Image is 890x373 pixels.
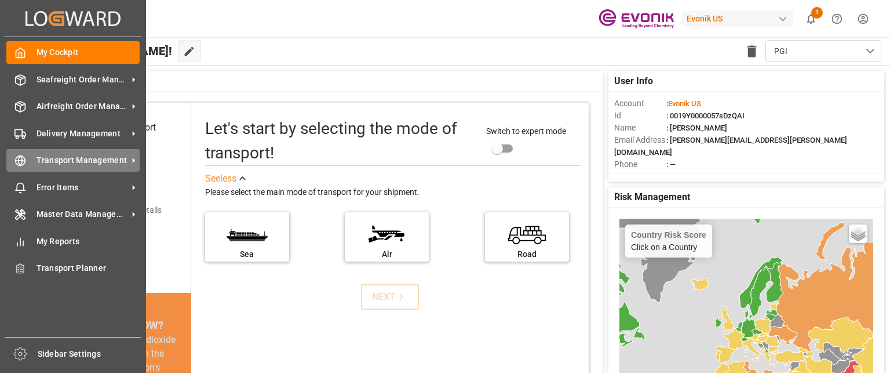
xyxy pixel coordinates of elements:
div: Sea [211,248,283,260]
span: : Freight Forwarder [666,172,729,181]
span: : — [666,160,676,169]
span: Error Items [37,182,128,194]
span: Sidebar Settings [38,348,141,360]
span: User Info [614,74,653,88]
div: Please select the main mode of transport for your shipment. [205,186,581,200]
button: Evonik US [682,8,798,30]
span: Email Address [614,134,666,146]
div: Click on a Country [631,230,706,252]
a: My Reports [6,230,140,252]
span: Evonik US [668,99,701,108]
span: Account [614,97,666,110]
span: My Reports [37,236,140,248]
div: Add shipping details [89,204,162,216]
img: Evonik-brand-mark-Deep-Purple-RGB.jpeg_1700498283.jpeg [599,9,674,29]
button: open menu [765,40,881,62]
button: NEXT [361,284,419,310]
span: Seafreight Order Management [37,74,128,86]
a: Layers [849,224,867,243]
div: NEXT [372,290,407,304]
span: My Cockpit [37,46,140,59]
span: Switch to expert mode [486,126,566,136]
span: Account Type [614,171,666,183]
span: Hello [PERSON_NAME]! [48,40,172,62]
span: Transport Management [37,154,128,166]
div: Road [491,248,563,260]
span: 1 [811,7,823,19]
a: My Cockpit [6,41,140,64]
div: Evonik US [682,10,793,27]
span: Delivery Management [37,128,128,140]
span: : [PERSON_NAME] [666,124,727,132]
span: Id [614,110,666,122]
div: Air [351,248,423,260]
span: : [666,99,701,108]
a: Transport Planner [6,257,140,280]
span: Transport Planner [37,262,140,274]
span: : 0019Y0000057sDzQAI [666,111,745,120]
button: show 1 new notifications [798,6,824,32]
span: Name [614,122,666,134]
div: See less [205,172,236,186]
span: Phone [614,158,666,171]
div: Let's start by selecting the mode of transport! [205,117,475,165]
span: Master Data Management [37,208,128,220]
span: Risk Management [614,190,690,204]
span: : [PERSON_NAME][EMAIL_ADDRESS][PERSON_NAME][DOMAIN_NAME] [614,136,847,157]
span: Airfreight Order Management [37,100,128,113]
button: Help Center [824,6,850,32]
h4: Country Risk Score [631,230,706,240]
span: PGI [774,45,787,57]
